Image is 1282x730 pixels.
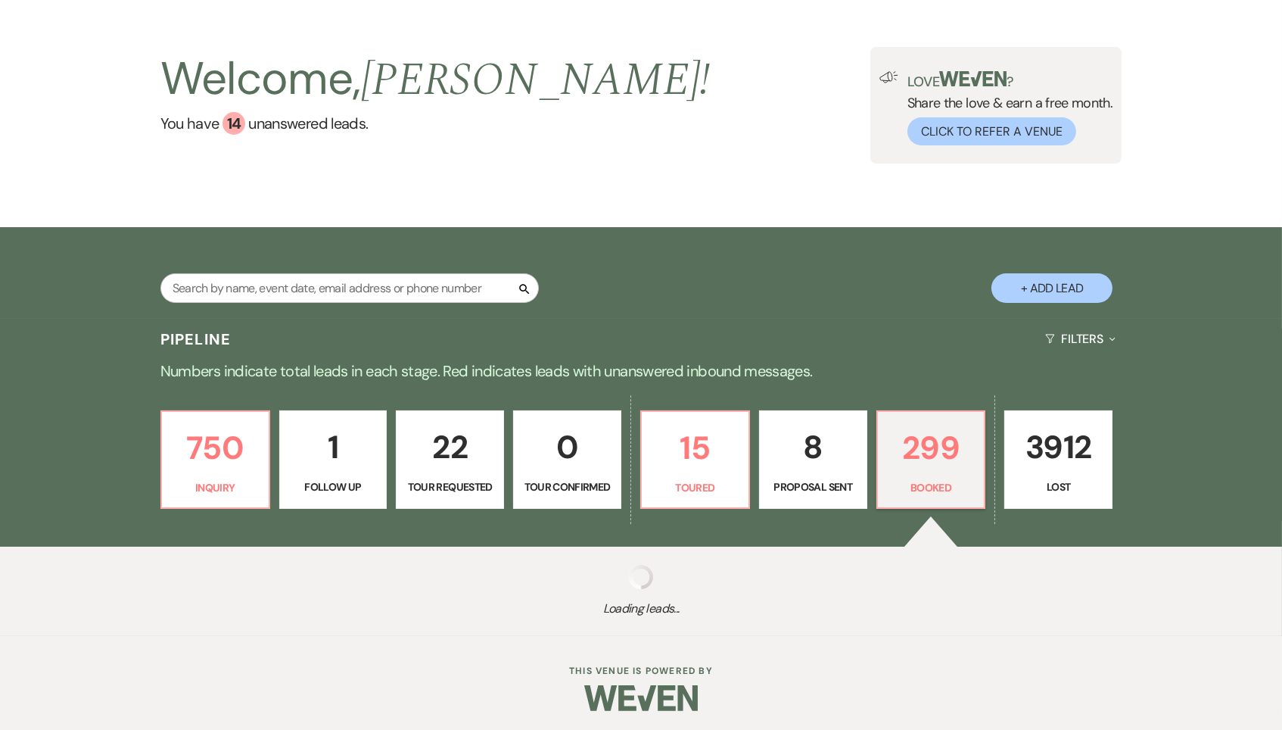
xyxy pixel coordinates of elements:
a: You have 14 unanswered leads. [160,112,711,135]
div: Share the love & earn a free month. [898,71,1113,145]
p: Numbers indicate total leads in each stage. Red indicates leads with unanswered inbound messages. [96,359,1186,383]
h3: Pipeline [160,329,232,350]
p: Love ? [907,71,1113,89]
a: 3912Lost [1004,410,1112,509]
span: [PERSON_NAME] ! [361,45,711,115]
button: Click to Refer a Venue [907,117,1076,145]
a: 750Inquiry [160,410,270,509]
h2: Welcome, [160,47,711,112]
div: 14 [222,112,245,135]
p: Proposal Sent [769,479,857,495]
p: 0 [523,422,611,473]
p: 750 [171,423,260,473]
p: 15 [651,423,739,473]
button: Filters [1039,319,1122,359]
a: 22Tour Requested [396,410,504,509]
a: 8Proposal Sent [759,410,867,509]
p: 8 [769,422,857,473]
p: Tour Confirmed [523,479,611,495]
p: Toured [651,479,739,496]
img: loud-speaker-illustration.svg [879,71,898,83]
a: 0Tour Confirmed [513,410,621,509]
img: loading spinner [629,565,653,589]
p: Follow Up [289,479,378,495]
p: Lost [1014,479,1103,495]
p: 299 [887,423,976,473]
img: Weven Logo [584,672,698,725]
p: Inquiry [171,479,260,496]
p: 3912 [1014,422,1103,473]
p: Tour Requested [406,479,494,495]
input: Search by name, event date, email address or phone number [160,273,539,303]
a: 1Follow Up [279,410,387,509]
button: + Add Lead [991,273,1112,303]
p: 22 [406,422,494,473]
a: 15Toured [640,410,750,509]
a: 299Booked [876,410,986,509]
p: Booked [887,479,976,496]
p: 1 [289,422,378,473]
img: weven-logo-green.svg [939,71,1007,86]
span: Loading leads... [64,600,1218,618]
